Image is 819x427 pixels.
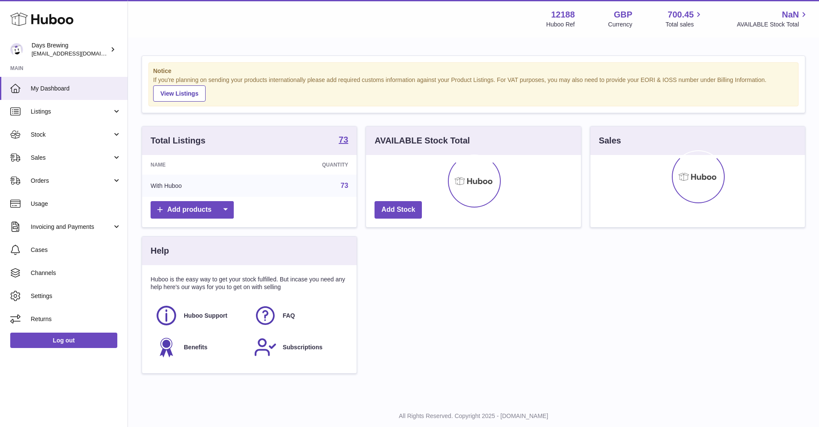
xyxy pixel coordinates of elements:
strong: 12188 [551,9,575,20]
span: Subscriptions [283,343,322,351]
img: victoria@daysbrewing.com [10,43,23,56]
span: NaN [782,9,799,20]
a: Benefits [155,336,245,359]
span: Orders [31,177,112,185]
span: Settings [31,292,121,300]
strong: Notice [153,67,794,75]
a: 73 [341,182,349,189]
span: Invoicing and Payments [31,223,112,231]
span: Channels [31,269,121,277]
a: NaN AVAILABLE Stock Total [737,9,809,29]
a: 73 [339,135,348,146]
a: Add products [151,201,234,219]
span: Listings [31,108,112,116]
span: 700.45 [668,9,694,20]
div: Currency [608,20,633,29]
h3: AVAILABLE Stock Total [375,135,470,146]
span: AVAILABLE Stock Total [737,20,809,29]
span: Usage [31,200,121,208]
h3: Help [151,245,169,257]
a: Subscriptions [254,336,344,359]
strong: 73 [339,135,348,144]
span: [EMAIL_ADDRESS][DOMAIN_NAME] [32,50,125,57]
div: Days Brewing [32,41,108,58]
p: All Rights Reserved. Copyright 2025 - [DOMAIN_NAME] [135,412,812,420]
a: View Listings [153,85,206,102]
span: Total sales [665,20,703,29]
strong: GBP [614,9,632,20]
span: Sales [31,154,112,162]
h3: Sales [599,135,621,146]
td: With Huboo [142,175,256,197]
a: Log out [10,333,117,348]
span: Huboo Support [184,312,227,320]
span: Stock [31,131,112,139]
span: FAQ [283,312,295,320]
th: Quantity [256,155,357,175]
div: Huboo Ref [546,20,575,29]
span: Benefits [184,343,207,351]
h3: Total Listings [151,135,206,146]
span: Cases [31,246,121,254]
a: Add Stock [375,201,422,219]
p: Huboo is the easy way to get your stock fulfilled. But incase you need any help here's our ways f... [151,275,348,292]
span: Returns [31,315,121,323]
a: FAQ [254,304,344,327]
div: If you're planning on sending your products internationally please add required customs informati... [153,76,794,102]
a: 700.45 Total sales [665,9,703,29]
span: My Dashboard [31,85,121,93]
th: Name [142,155,256,175]
a: Huboo Support [155,304,245,327]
